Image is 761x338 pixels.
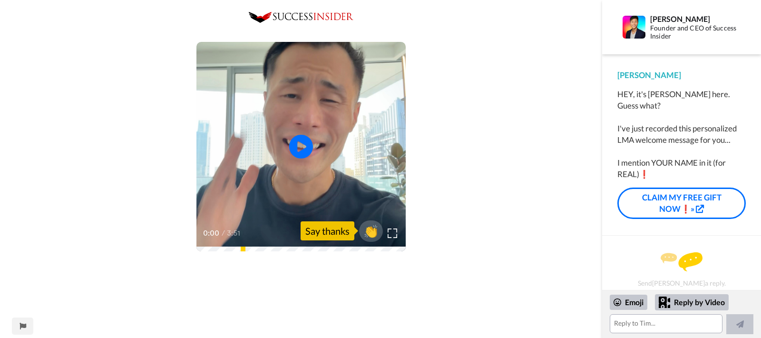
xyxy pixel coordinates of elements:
[661,252,702,271] img: message.svg
[388,229,397,238] img: Full screen
[249,12,353,23] img: 0c8b3de2-5a68-4eb7-92e8-72f868773395
[301,221,354,240] div: Say thanks
[650,24,745,40] div: Founder and CEO of Success Insider
[623,16,645,39] img: Profile Image
[617,188,746,219] a: CLAIM MY FREE GIFT NOW❗»
[222,228,225,239] span: /
[655,294,729,310] div: Reply by Video
[359,223,383,239] span: 👏
[227,228,244,239] span: 3:51
[650,14,745,23] div: [PERSON_NAME]
[610,295,647,310] div: Emoji
[617,70,746,81] div: [PERSON_NAME]
[203,228,220,239] span: 0:00
[615,252,748,287] div: Send [PERSON_NAME] a reply.
[359,220,383,242] button: 👏
[617,89,746,180] div: HEY, it's [PERSON_NAME] here. Guess what? I've just recorded this personalized LMA welcome messag...
[659,297,670,308] div: Reply by Video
